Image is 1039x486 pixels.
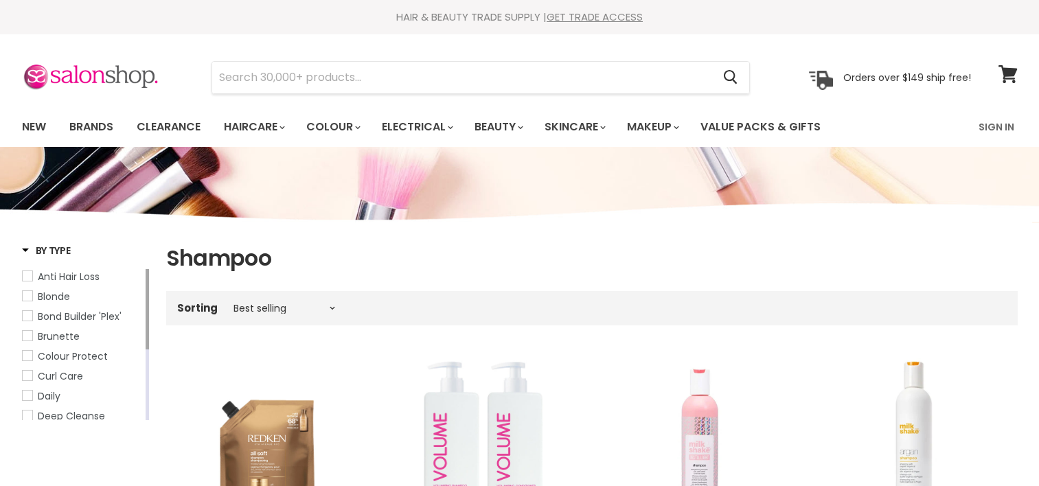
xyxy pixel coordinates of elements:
[177,302,218,314] label: Sorting
[843,71,971,83] p: Orders over $149 ship free!
[22,244,71,257] h3: By Type
[5,107,1035,147] nav: Main
[22,349,143,364] a: Colour Protect
[22,369,143,384] a: Curl Care
[22,309,143,324] a: Bond Builder 'Plex'
[22,329,143,344] a: Brunette
[212,61,750,94] form: Product
[166,244,1018,273] h1: Shampoo
[59,113,124,141] a: Brands
[690,113,831,141] a: Value Packs & Gifts
[38,329,80,343] span: Brunette
[214,113,293,141] a: Haircare
[38,310,122,323] span: Bond Builder 'Plex'
[534,113,614,141] a: Skincare
[970,113,1023,141] a: Sign In
[12,107,901,147] ul: Main menu
[5,10,1035,24] div: HAIR & BEAUTY TRADE SUPPLY |
[12,113,56,141] a: New
[22,289,143,304] a: Blonde
[38,270,100,283] span: Anti Hair Loss
[713,62,749,93] button: Search
[22,408,143,424] a: Deep Cleanse
[38,369,83,383] span: Curl Care
[38,409,105,423] span: Deep Cleanse
[38,349,108,363] span: Colour Protect
[464,113,532,141] a: Beauty
[38,389,60,403] span: Daily
[617,113,687,141] a: Makeup
[212,62,713,93] input: Search
[22,269,143,284] a: Anti Hair Loss
[126,113,211,141] a: Clearance
[296,113,369,141] a: Colour
[547,10,643,24] a: GET TRADE ACCESS
[372,113,461,141] a: Electrical
[38,290,70,303] span: Blonde
[22,389,143,404] a: Daily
